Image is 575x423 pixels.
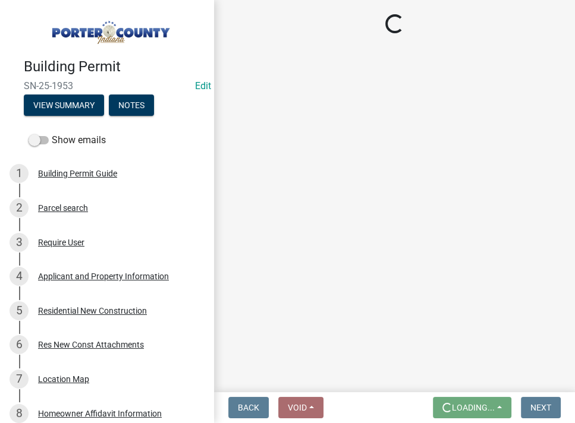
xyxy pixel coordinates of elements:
div: Res New Const Attachments [38,340,144,349]
div: Homeowner Affidavit Information [38,409,162,418]
button: Notes [109,94,154,116]
h4: Building Permit [24,58,205,75]
button: Loading... [433,397,511,418]
wm-modal-confirm: Notes [109,101,154,111]
div: Building Permit Guide [38,169,117,178]
div: 6 [10,335,29,354]
wm-modal-confirm: Edit Application Number [195,80,211,91]
div: 8 [10,404,29,423]
div: Location Map [38,375,89,383]
div: 1 [10,164,29,183]
span: Loading... [452,403,495,412]
span: Next [530,403,551,412]
div: Require User [38,238,84,247]
img: Porter County, Indiana [24,12,195,46]
span: Back [238,403,259,412]
div: 7 [10,370,29,389]
button: View Summary [24,94,104,116]
div: 4 [10,267,29,286]
a: Edit [195,80,211,91]
button: Void [278,397,323,418]
button: Next [521,397,561,418]
div: Residential New Construction [38,307,147,315]
div: 3 [10,233,29,252]
wm-modal-confirm: Summary [24,101,104,111]
div: Parcel search [38,204,88,212]
div: Applicant and Property Information [38,272,169,280]
div: 2 [10,198,29,217]
div: 5 [10,301,29,320]
span: SN-25-1953 [24,80,190,91]
label: Show emails [29,133,106,147]
span: Void [288,403,307,412]
button: Back [228,397,269,418]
